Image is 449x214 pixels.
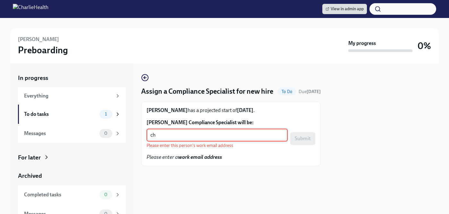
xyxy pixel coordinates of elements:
h4: Assign a Compliance Specialist for new hire [141,87,273,96]
div: For later [18,153,41,162]
span: To Do [278,89,296,94]
strong: work email address [178,154,222,160]
strong: [DATE] [307,89,321,94]
label: [PERSON_NAME] Compliance Specialist will be: [147,119,315,126]
span: 0 [100,192,111,197]
span: Due [299,89,321,94]
a: Everything [18,87,126,105]
h6: [PERSON_NAME] [18,36,59,43]
input: Enter their work email address [147,129,288,141]
a: Completed tasks0 [18,185,126,204]
span: 0 [100,131,111,136]
a: For later [18,153,126,162]
div: Messages [24,130,97,137]
p: has a projected start of . [147,107,315,114]
div: Everything [24,92,112,99]
h3: Preboarding [18,44,68,56]
strong: My progress [348,40,376,47]
a: Archived [18,172,126,180]
span: View in admin app [326,6,364,12]
em: Please enter a [147,154,222,160]
div: To do tasks [24,111,97,118]
a: View in admin app [322,4,367,14]
span: October 10th, 2025 09:00 [299,89,321,95]
a: Messages0 [18,124,126,143]
a: In progress [18,74,126,82]
h3: 0% [418,40,431,52]
strong: [DATE] [237,107,253,113]
strong: [PERSON_NAME] [147,107,188,113]
p: Please enter this person's work email address [147,142,288,149]
a: To do tasks1 [18,105,126,124]
img: CharlieHealth [13,4,48,14]
div: Completed tasks [24,191,97,198]
span: 1 [101,112,111,116]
